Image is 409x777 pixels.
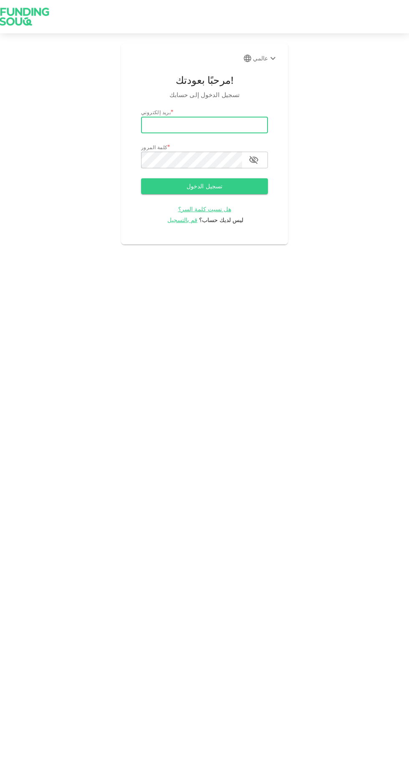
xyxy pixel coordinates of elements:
[141,144,167,150] font: كلمة المرور
[141,109,171,115] font: بريد إلكتروني
[253,55,268,62] font: عالمي
[178,205,231,213] font: هل نسيت كلمة السر؟
[141,152,242,168] input: كلمة المرور
[141,178,268,194] button: تسجيل الدخول
[178,205,231,213] a: هل نسيت كلمة السر؟
[169,91,240,99] font: تسجيل الدخول إلى حسابك
[167,216,197,224] font: قم بالتسجيل
[176,74,233,86] font: مرحبًا بعودتك!
[141,117,268,133] input: بريد إلكتروني
[187,183,222,190] font: تسجيل الدخول
[199,216,243,224] font: ليس لديك حساب؟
